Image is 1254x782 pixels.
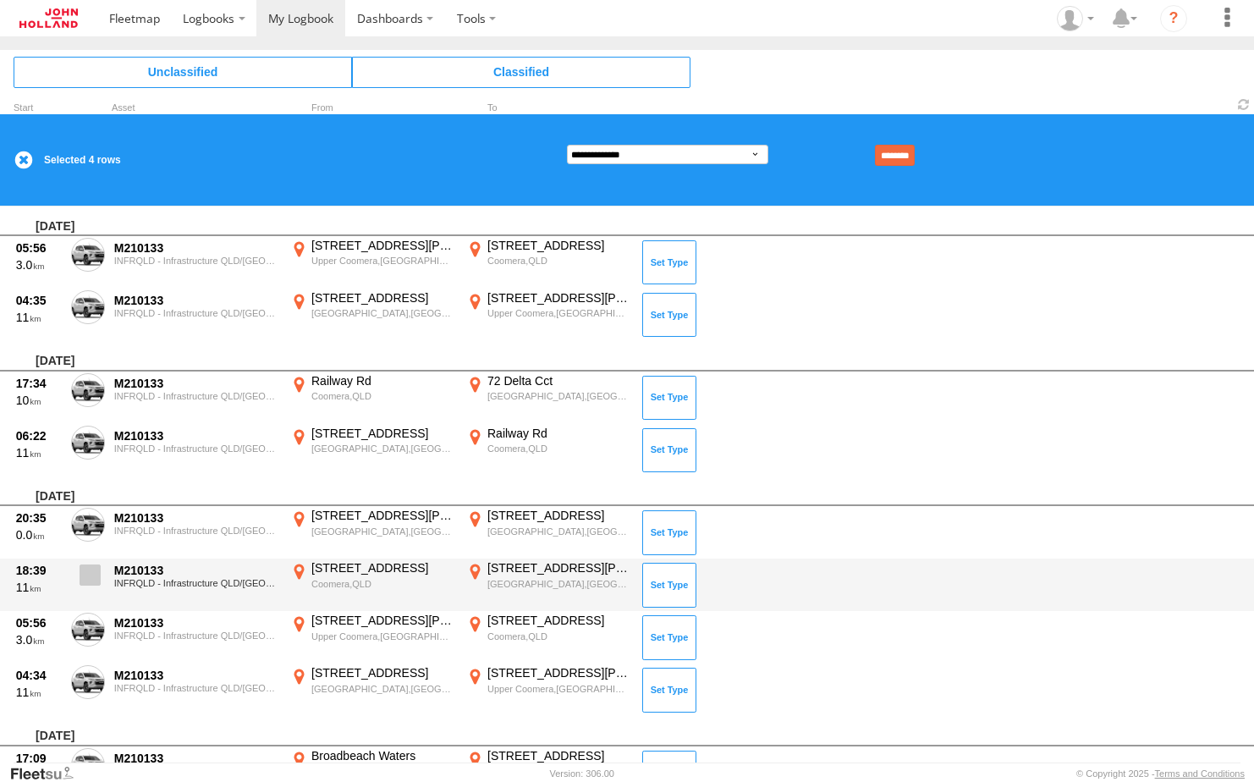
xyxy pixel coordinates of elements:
div: Coomera,QLD [487,443,630,454]
label: Click to View Event Location [288,560,457,609]
div: 05:56 [16,240,62,256]
div: Version: 306.00 [550,768,614,779]
label: Click to View Event Location [288,238,457,287]
img: jhg-logo.svg [19,8,78,28]
div: 04:35 [16,293,62,308]
div: Upper Coomera,[GEOGRAPHIC_DATA] [487,683,630,695]
a: Visit our Website [9,765,87,782]
div: Upper Coomera,[GEOGRAPHIC_DATA] [487,307,630,319]
div: [STREET_ADDRESS][PERSON_NAME] [311,238,454,253]
div: [STREET_ADDRESS] [487,238,630,253]
label: Click to View Event Location [464,238,633,287]
a: Return to Dashboard [4,4,93,32]
div: 11 [16,580,62,595]
button: Click to Set [642,563,696,607]
label: Click to View Event Location [288,426,457,475]
label: Click to View Event Location [464,373,633,422]
button: Click to Set [642,240,696,284]
div: M210133 [114,510,278,526]
div: 04:34 [16,668,62,683]
div: [STREET_ADDRESS] [311,560,454,575]
div: M210133 [114,751,278,766]
label: Click to View Event Location [288,508,457,557]
label: Click to View Event Location [464,613,633,662]
button: Click to Set [642,293,696,337]
div: © Copyright 2025 - [1076,768,1245,779]
div: From [288,104,457,113]
div: Upper Coomera,[GEOGRAPHIC_DATA] [311,255,454,267]
a: Terms and Conditions [1155,768,1245,779]
div: [STREET_ADDRESS] [311,426,454,441]
div: 18:39 [16,563,62,578]
div: 11 [16,310,62,325]
label: Click to View Event Location [464,665,633,714]
button: Click to Set [642,615,696,659]
div: [STREET_ADDRESS] [311,665,454,680]
div: [STREET_ADDRESS][PERSON_NAME] [311,508,454,523]
div: Broadbeach Waters [311,748,454,763]
label: Click to View Event Location [464,426,633,475]
div: 3.0 [16,632,62,647]
button: Click to Set [642,428,696,472]
div: INFRQLD - Infrastructure QLD/[GEOGRAPHIC_DATA] [114,683,278,693]
div: INFRQLD - Infrastructure QLD/[GEOGRAPHIC_DATA] [114,631,278,641]
div: 0.0 [16,527,62,542]
div: [STREET_ADDRESS] [487,508,630,523]
div: 3.0 [16,257,62,273]
div: M210133 [114,376,278,391]
div: [STREET_ADDRESS][PERSON_NAME] [487,290,630,306]
div: 72 Delta Cct [487,373,630,388]
div: [GEOGRAPHIC_DATA],[GEOGRAPHIC_DATA] [311,443,454,454]
label: Click to View Event Location [464,560,633,609]
div: M210133 [114,240,278,256]
div: Railway Rd [487,426,630,441]
div: 11 [16,445,62,460]
div: To [464,104,633,113]
div: [STREET_ADDRESS][PERSON_NAME] [487,560,630,575]
label: Click to View Event Location [464,290,633,339]
div: 05:56 [16,615,62,631]
span: Click to view Unclassified Trips [14,57,352,87]
div: Coomera,QLD [311,578,454,590]
div: INFRQLD - Infrastructure QLD/[GEOGRAPHIC_DATA] [114,578,278,588]
div: M210133 [114,563,278,578]
i: ? [1160,5,1187,32]
div: 10 [16,393,62,408]
div: Railway Rd [311,373,454,388]
div: [GEOGRAPHIC_DATA],[GEOGRAPHIC_DATA] [487,390,630,402]
div: Coomera,QLD [487,255,630,267]
div: 17:09 [16,751,62,766]
div: [GEOGRAPHIC_DATA],[GEOGRAPHIC_DATA] [311,526,454,537]
label: Click to View Event Location [464,508,633,557]
div: [GEOGRAPHIC_DATA],[GEOGRAPHIC_DATA] [487,526,630,537]
div: INFRQLD - Infrastructure QLD/[GEOGRAPHIC_DATA] [114,256,278,266]
div: INFRQLD - Infrastructure QLD/[GEOGRAPHIC_DATA] [114,391,278,401]
label: Click to View Event Location [288,665,457,714]
div: Robyn Cossar-Ransfield [1051,6,1100,31]
div: INFRQLD - Infrastructure QLD/[GEOGRAPHIC_DATA] [114,443,278,454]
div: 17:34 [16,376,62,391]
span: Refresh [1234,96,1254,113]
div: Coomera,QLD [311,390,454,402]
div: M210133 [114,668,278,683]
div: [GEOGRAPHIC_DATA],[GEOGRAPHIC_DATA] [311,683,454,695]
label: Click to View Event Location [288,613,457,662]
div: 20:35 [16,510,62,526]
label: Click to View Event Location [288,373,457,422]
div: M210133 [114,293,278,308]
label: Clear Selection [14,150,34,170]
div: [GEOGRAPHIC_DATA],[GEOGRAPHIC_DATA] [311,307,454,319]
div: [STREET_ADDRESS][PERSON_NAME] [487,665,630,680]
div: Upper Coomera,[GEOGRAPHIC_DATA] [311,631,454,642]
div: Click to Sort [14,104,64,113]
div: [STREET_ADDRESS] [311,290,454,306]
div: 06:22 [16,428,62,443]
div: M210133 [114,615,278,631]
button: Click to Set [642,376,696,420]
div: INFRQLD - Infrastructure QLD/[GEOGRAPHIC_DATA] [114,308,278,318]
div: Coomera,QLD [487,631,630,642]
button: Click to Set [642,668,696,712]
div: M210133 [114,428,278,443]
div: [STREET_ADDRESS] [487,613,630,628]
span: Click to view Classified Trips [352,57,690,87]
